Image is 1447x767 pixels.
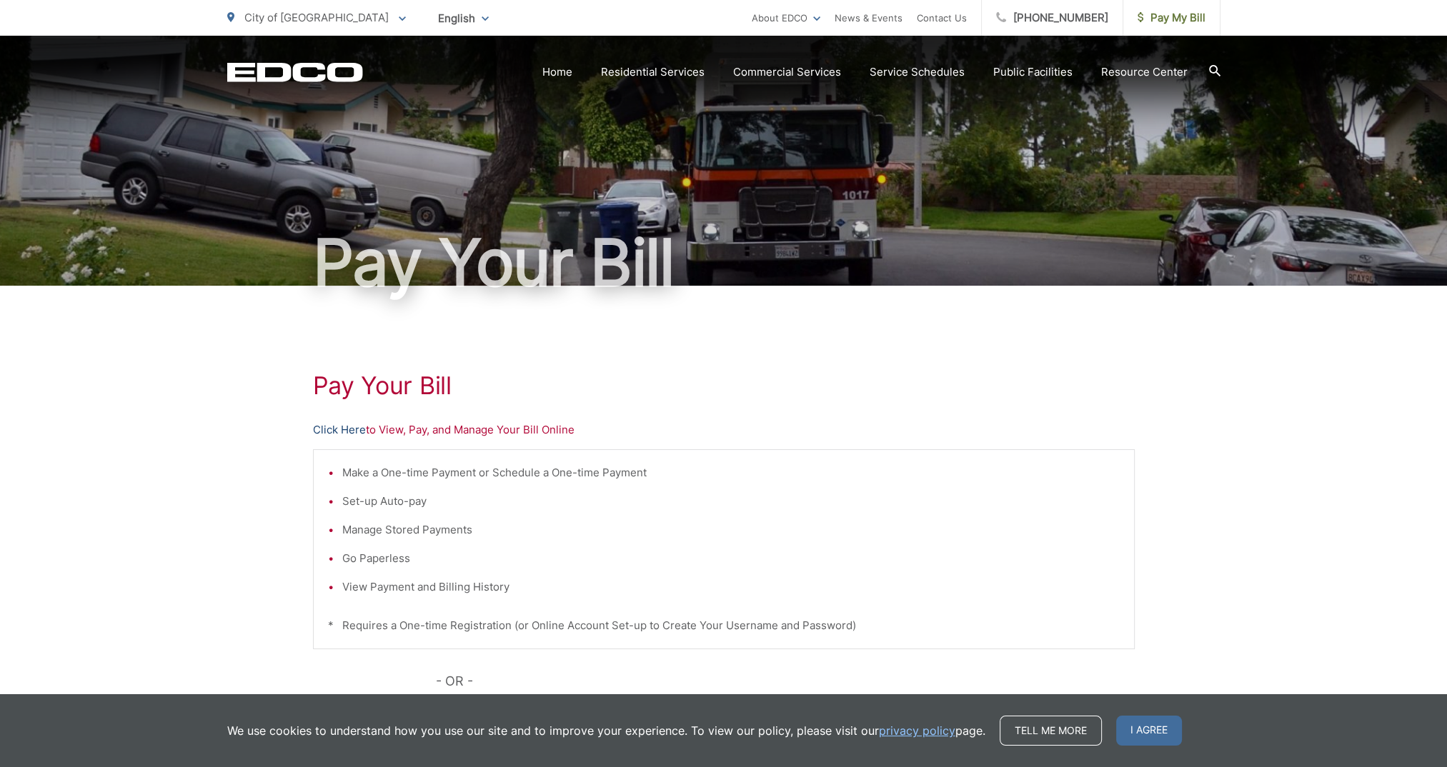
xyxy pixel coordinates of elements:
span: English [427,6,499,31]
a: Residential Services [601,64,705,81]
li: Make a One-time Payment or Schedule a One-time Payment [342,464,1120,481]
a: Commercial Services [733,64,841,81]
li: Manage Stored Payments [342,521,1120,538]
span: I agree [1116,716,1182,746]
a: Tell me more [1000,716,1102,746]
li: View Payment and Billing History [342,578,1120,596]
a: Public Facilities [993,64,1073,81]
span: Pay My Bill [1138,9,1205,26]
li: Go Paperless [342,550,1120,567]
h1: Pay Your Bill [313,371,1135,400]
a: privacy policy [879,722,955,739]
a: Service Schedules [870,64,965,81]
p: We use cookies to understand how you use our site and to improve your experience. To view our pol... [227,722,985,739]
p: * Requires a One-time Registration (or Online Account Set-up to Create Your Username and Password) [328,617,1120,634]
a: Contact Us [917,9,967,26]
a: Home [542,64,572,81]
a: Resource Center [1101,64,1188,81]
li: Set-up Auto-pay [342,493,1120,510]
p: - OR - [436,671,1135,692]
a: Click Here [313,421,366,438]
span: City of [GEOGRAPHIC_DATA] [244,11,389,24]
h1: Pay Your Bill [227,227,1220,299]
a: News & Events [835,9,902,26]
a: EDCD logo. Return to the homepage. [227,62,363,82]
a: About EDCO [752,9,820,26]
p: to View, Pay, and Manage Your Bill Online [313,421,1135,438]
